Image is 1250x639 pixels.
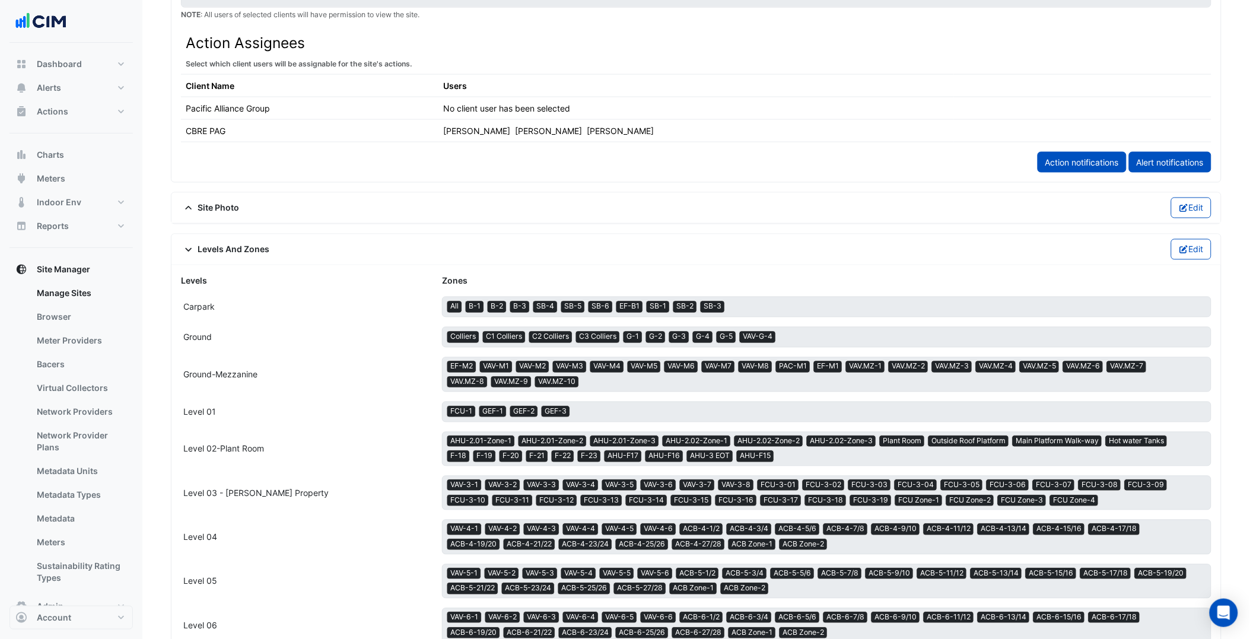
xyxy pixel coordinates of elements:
span: FCU-3-14 [626,495,667,506]
app-icon: Site Manager [15,263,27,275]
span: VAV-3-4 [563,480,598,491]
span: VAV-M2 [516,361,549,372]
div: Levels [174,275,435,287]
span: VAV.MZ-6 [1063,361,1103,372]
span: FCU-3-17 [761,495,801,506]
span: GEF-1 [479,406,506,417]
span: VAV-3-1 [447,480,481,491]
span: ACB-6-19/20 [447,628,500,638]
span: ACB-6-1/2 [680,612,723,623]
span: FCU-3-19 [850,495,891,506]
small: : All users of selected clients will have permission to view the site. [181,10,419,19]
span: ACB Zone-2 [780,628,827,638]
span: Admin [37,600,63,612]
span: F-18 [447,451,469,462]
a: Sustainability Rating Types [27,554,133,590]
span: EF-B1 [616,301,643,312]
span: AHU-F17 [605,451,641,462]
span: VAV.MZ-1 [846,361,885,372]
span: VAV-5-2 [485,568,519,579]
app-icon: Alerts [15,82,27,94]
span: ACB-5-9/10 [866,568,913,579]
app-icon: Reports [15,220,27,232]
span: ACB-6-5/6 [775,612,819,623]
h3: Action Assignees [186,34,1207,52]
span: B-1 [466,301,484,312]
span: ACB-4-11/12 [924,524,974,535]
div: CBRE PAG [186,125,225,137]
button: Indoor Env [9,190,133,214]
span: SB-4 [533,301,557,312]
td: No client user has been selected [438,97,954,120]
span: F-19 [473,451,495,462]
app-icon: Admin [15,600,27,612]
span: VAV.MZ-2 [889,361,928,372]
small: Select which client users will be assignable for the site's actions. [186,59,412,68]
span: ACB Zone-2 [721,583,768,594]
span: VAV.MZ-10 [535,377,578,387]
span: ACB-4-27/28 [672,539,724,550]
span: VAV-3-8 [718,480,753,491]
span: ACB-6-9/10 [871,612,920,623]
span: Outside Roof Platform [928,436,1009,447]
span: ACB-5-25/26 [558,583,610,594]
span: VAV.MZ-8 [447,377,487,387]
span: Hot water Tanks [1106,436,1167,447]
span: Alerts [37,82,61,94]
span: ACB-4-9/10 [871,524,920,535]
button: Alerts [9,76,133,100]
span: Plant Room [880,436,924,447]
span: ACB-5-19/20 [1135,568,1187,579]
span: AHU-2.02-Zone-3 [807,436,876,447]
span: VAV-5-1 [447,568,481,579]
span: ACB-5-17/18 [1080,568,1131,579]
span: Ground [183,332,212,342]
span: AHU-2.02-Zone-2 [734,436,803,447]
span: VAV-5-5 [600,568,634,579]
span: AHU-2.01-Zone-2 [519,436,586,447]
span: ACB-4-15/16 [1033,524,1084,535]
span: FCU-3-04 [895,480,937,491]
a: Virtual Collectors [27,376,133,400]
a: Browser [27,305,133,329]
span: VAV-G-4 [740,332,775,342]
div: [PERSON_NAME] [587,125,654,137]
span: ACB-4-3/4 [727,524,771,535]
span: Level 01 [183,407,216,417]
span: ACB Zone-2 [780,539,827,550]
span: GEF-3 [542,406,570,417]
span: SB-1 [647,301,669,312]
span: ACB-4-23/24 [559,539,612,550]
span: VAV-3-2 [485,480,520,491]
span: All [447,301,462,312]
a: Bacers [27,352,133,376]
span: VAV-3-7 [680,480,714,491]
span: VAV-5-4 [561,568,596,579]
a: Metadata Types [27,483,133,507]
app-icon: Meters [15,173,27,185]
span: VAV-3-6 [641,480,676,491]
span: VAV-6-2 [485,612,520,623]
th: Client Name [181,75,438,97]
a: Action notifications [1038,152,1127,173]
span: AHU-F16 [645,451,683,462]
span: FCU-3-05 [941,480,982,491]
a: Metadata [27,507,133,530]
span: G-1 [624,332,642,342]
span: Levels And Zones [181,243,270,256]
span: G-5 [717,332,736,342]
span: G-2 [646,332,665,342]
a: Network Providers [27,400,133,424]
span: ACB-6-7/8 [823,612,867,623]
span: F-23 [578,451,600,462]
span: SB-6 [589,301,612,312]
span: VAV-M8 [739,361,772,372]
span: Main Platform Walk-way [1013,436,1102,447]
span: Account [37,612,71,624]
span: ACB-6-27/28 [672,628,724,638]
a: Network Provider Plans [27,424,133,459]
span: Meters [37,173,65,185]
span: VAV-6-1 [447,612,481,623]
app-icon: Dashboard [15,58,27,70]
span: FCU-3-01 [758,480,799,491]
